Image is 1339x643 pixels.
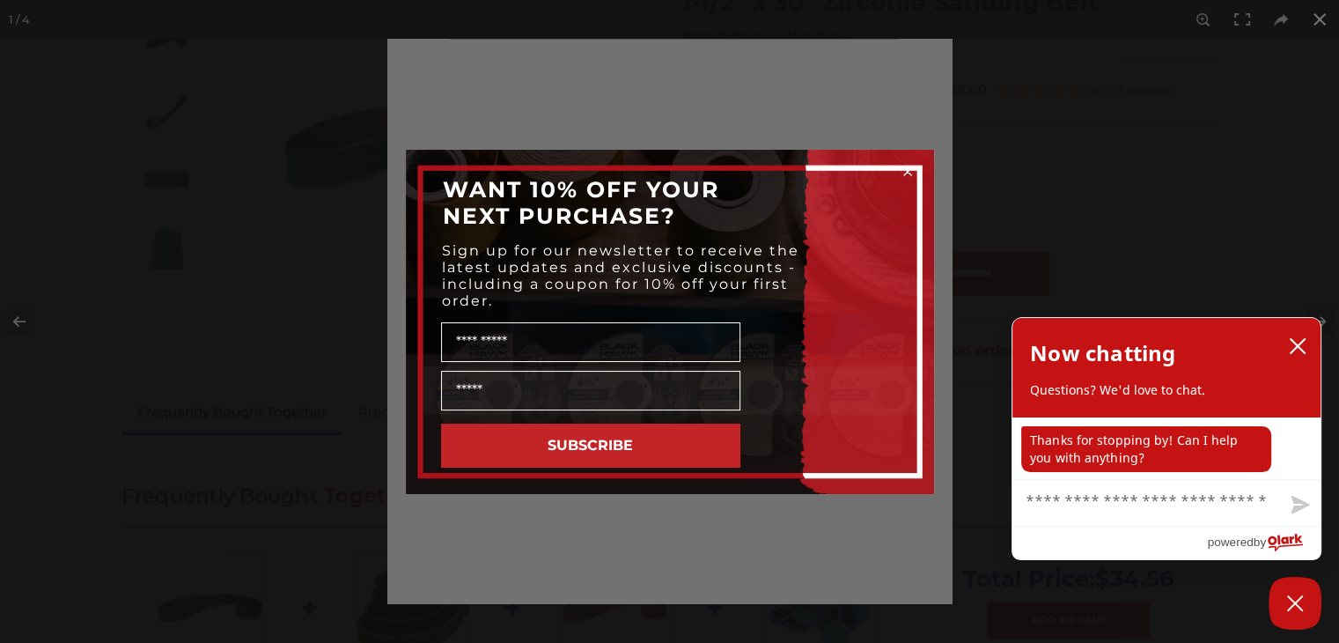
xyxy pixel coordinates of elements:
[1269,577,1321,630] button: Close Chatbox
[441,424,740,468] button: SUBSCRIBE
[899,163,916,181] button: Close dialog
[1021,426,1271,472] p: Thanks for stopping by! Can I help you with anything?
[443,176,719,229] span: WANT 10% OFF YOUR NEXT PURCHASE?
[441,371,740,410] input: Email
[1207,527,1321,559] a: Powered by Olark
[1030,381,1303,399] p: Questions? We'd love to chat.
[1012,317,1321,560] div: olark chatbox
[442,242,799,309] span: Sign up for our newsletter to receive the latest updates and exclusive discounts - including a co...
[1254,531,1266,553] span: by
[1012,418,1321,479] div: chat
[1284,333,1312,359] button: close chatbox
[1207,531,1253,553] span: powered
[1030,336,1175,371] h2: Now chatting
[1276,485,1321,526] button: Send message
